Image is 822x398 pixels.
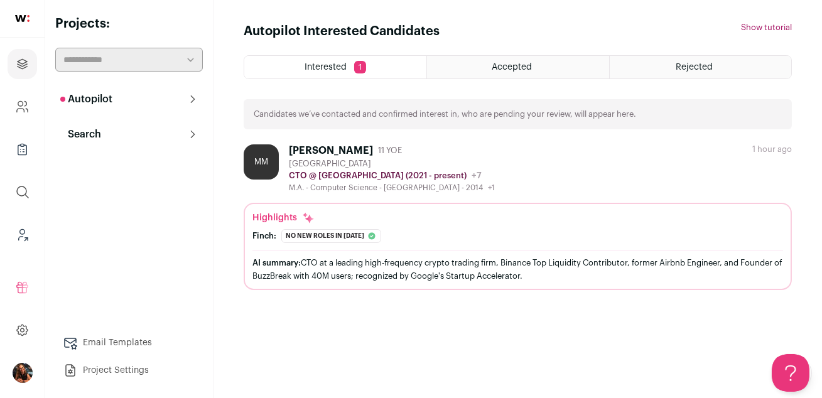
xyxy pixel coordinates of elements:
[252,231,276,241] div: Finch:
[13,363,33,383] img: 13968079-medium_jpg
[289,171,467,181] p: CTO @ [GEOGRAPHIC_DATA] (2021 - present)
[8,220,37,250] a: Leads (Backoffice)
[492,63,532,72] span: Accepted
[55,15,203,33] h2: Projects:
[13,363,33,383] button: Open dropdown
[354,61,366,73] span: 1
[252,256,783,282] div: CTO at a leading high-frequency crypto trading firm, Binance Top Liquidity Contributor, former Ai...
[254,109,636,119] p: Candidates we’ve contacted and confirmed interest in, who are pending your review, will appear here.
[15,15,30,22] img: wellfound-shorthand-0d5821cbd27db2630d0214b213865d53afaa358527fdda9d0ea32b1df1b89c2c.svg
[55,358,203,383] a: Project Settings
[60,127,101,142] p: Search
[752,144,792,154] div: 1 hour ago
[289,183,495,193] div: M.A. - Computer Science - [GEOGRAPHIC_DATA] - 2014
[305,63,347,72] span: Interested
[244,144,279,180] div: MM
[610,56,791,78] a: Rejected
[55,87,203,112] button: Autopilot
[8,134,37,164] a: Company Lists
[289,144,373,157] div: [PERSON_NAME]
[741,23,792,33] button: Show tutorial
[289,159,495,169] div: [GEOGRAPHIC_DATA]
[8,49,37,79] a: Projects
[55,122,203,147] button: Search
[60,92,112,107] p: Autopilot
[281,229,381,243] div: No new roles in [DATE]
[378,146,402,156] span: 11 YOE
[244,144,792,290] a: MM [PERSON_NAME] 11 YOE [GEOGRAPHIC_DATA] CTO @ [GEOGRAPHIC_DATA] (2021 - present) +7 M.A. - Comp...
[244,23,440,40] h1: Autopilot Interested Candidates
[55,330,203,355] a: Email Templates
[676,63,713,72] span: Rejected
[252,212,315,224] div: Highlights
[8,92,37,122] a: Company and ATS Settings
[427,56,608,78] a: Accepted
[252,259,301,267] span: AI summary:
[772,354,809,392] iframe: Help Scout Beacon - Open
[488,184,495,191] span: +1
[472,171,482,180] span: +7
